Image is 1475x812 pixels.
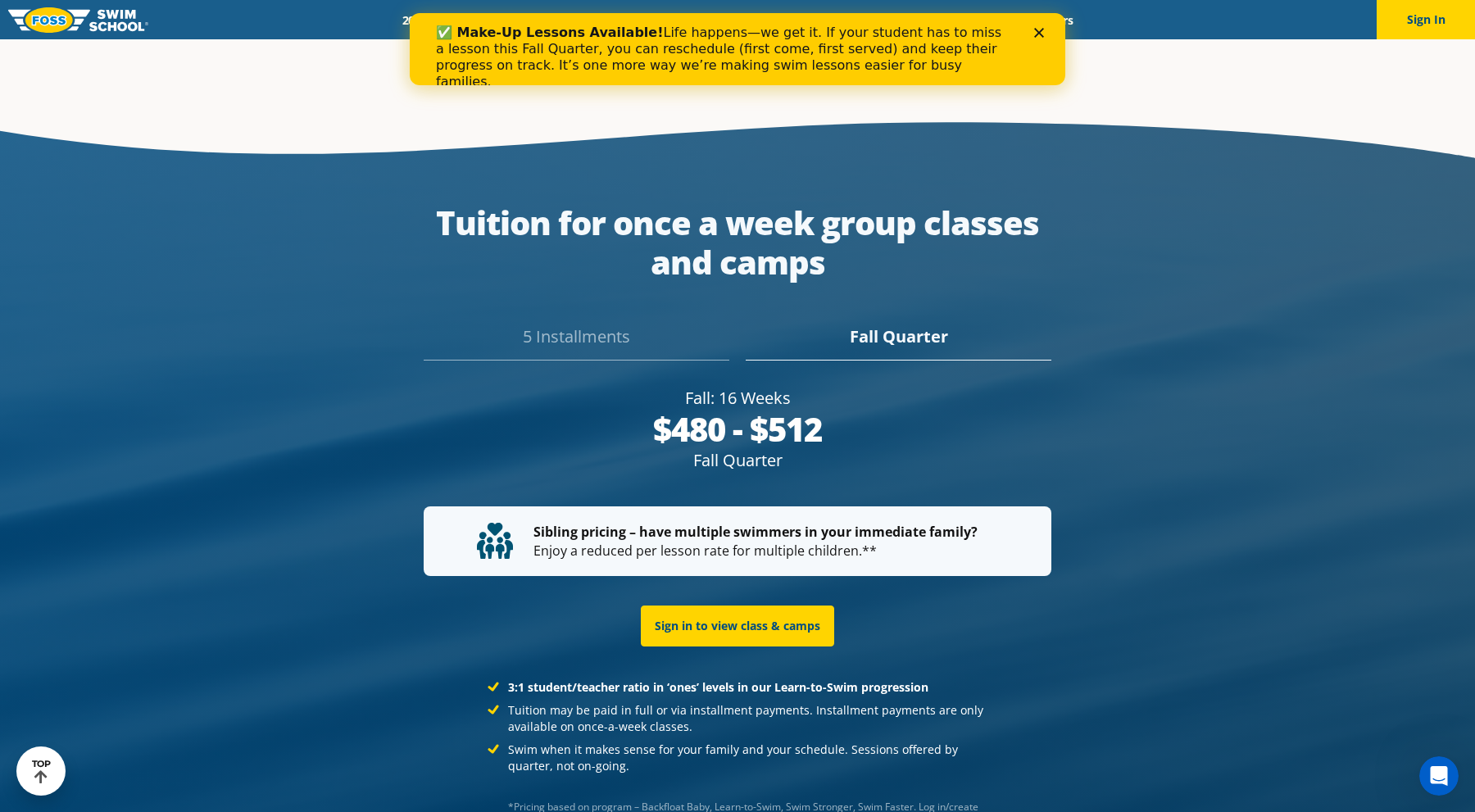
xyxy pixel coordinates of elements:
[508,679,928,695] strong: 3:1 student/teacher ratio in ‘ones’ levels in our Learn-to-Swim progression
[477,523,999,560] p: Enjoy a reduced per lesson rate for multiple children.**
[8,7,148,33] img: FOSS Swim School Logo
[424,410,1052,449] div: $480 - $512
[746,324,1051,361] div: Fall Quarter
[703,12,795,28] a: About FOSS
[1419,756,1459,796] iframe: Intercom live chat
[641,606,834,646] a: Sign in to view class & camps
[26,11,253,27] b: ✅ Make-Up Lessons Available!
[388,12,490,28] a: 2025 Calendar
[424,203,1052,282] div: Tuition for once a week group classes and camps
[533,523,978,541] strong: Sibling pricing – have multiple swimmers in your immediate family?
[968,12,1019,28] a: Blog
[424,324,729,361] div: 5 Installments
[794,12,968,28] a: Swim Like [PERSON_NAME]
[424,449,1052,472] div: Fall Quarter
[477,523,513,559] img: tuition-family-children.svg
[559,12,702,28] a: Swim Path® Program
[424,387,1052,410] div: Fall: 16 Weeks
[26,11,603,77] div: Life happens—we get it. If your student has to miss a lesson this Fall Quarter, you can reschedul...
[624,15,641,25] div: Close
[488,702,987,735] li: Tuition may be paid in full or via installment payments. Installment payments are only available ...
[1019,12,1087,28] a: Careers
[32,759,51,784] div: TOP
[490,12,559,28] a: Schools
[410,13,1065,85] iframe: Intercom live chat banner
[488,742,987,774] li: Swim when it makes sense for your family and your schedule. Sessions offered by quarter, not on-g...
